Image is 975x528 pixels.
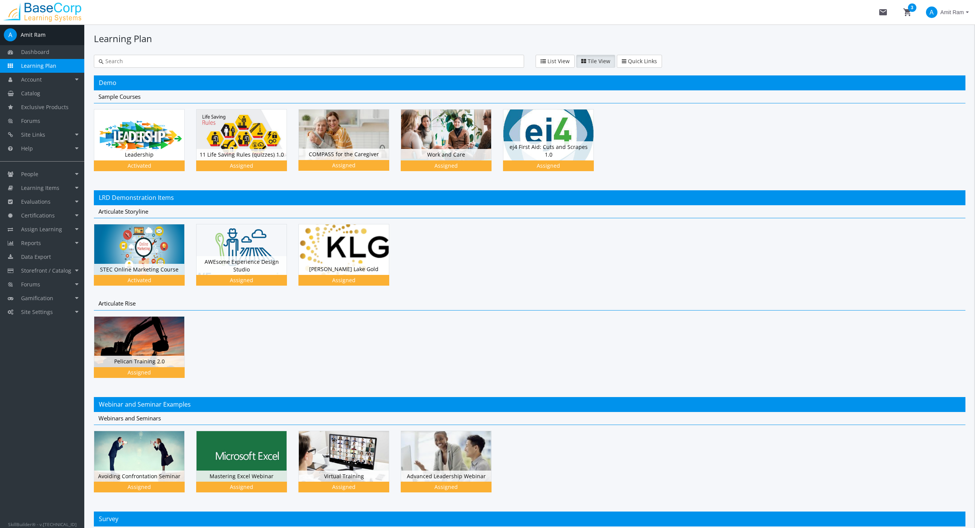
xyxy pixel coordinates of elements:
span: Site Links [21,131,45,138]
div: [PERSON_NAME] Lake Gold [299,263,389,275]
div: Avoiding Confrontation Seminar [94,431,196,504]
span: Webinar and Seminar Examples [99,400,191,409]
div: Assigned [505,162,592,170]
div: Mastering Excel Webinar [196,431,298,504]
span: Catalog [21,90,40,97]
div: Assigned [300,276,388,284]
span: Forums [21,117,40,124]
small: SkillBuilder® - v.[TECHNICAL_ID] [8,521,77,527]
span: Dashboard [21,48,49,56]
div: STEC Online Marketing Course [94,224,196,297]
span: Articulate Rise [98,299,136,307]
div: Mastering Excel Webinar [197,471,287,482]
div: Work and Care [401,149,491,160]
span: Survey [99,515,118,523]
input: Search [103,57,519,65]
div: Assigned [402,162,490,170]
div: Pelican Training 2.0 [94,356,184,367]
div: Activated [95,276,183,284]
div: Advanced Leadership Webinar [401,471,491,482]
span: Storefront / Catalog [21,267,71,274]
span: A [926,7,937,18]
div: Leadership [94,109,196,182]
span: Site Settings [21,308,53,315]
div: Avoiding Confrontation Seminar [94,471,184,482]
div: 11 Life Saving Rules (quizzes) 1.0 [196,109,298,182]
span: Reports [21,239,41,247]
span: Assign Learning [21,226,62,233]
div: Activated [95,162,183,170]
span: List View [547,57,570,65]
span: Exclusive Products [21,103,69,111]
div: Virtual Training [299,471,389,482]
span: Sample Courses [98,93,141,100]
div: ej4 First Aid: Cuts and Scrapes 1.0 [503,109,605,182]
h1: Learning Plan [94,32,965,45]
div: Assigned [95,369,183,376]
span: People [21,170,38,178]
span: Forums [21,281,40,288]
div: [PERSON_NAME] Lake Gold [298,224,401,297]
div: Assigned [198,276,285,284]
span: Help [21,145,33,152]
div: AWEsome Experience Design Studio [197,256,287,275]
span: Data Export [21,253,51,260]
span: Account [21,76,42,83]
div: Work and Care [401,109,503,182]
div: Assigned [300,162,388,169]
mat-icon: mail [878,8,888,17]
span: Amit Ram [941,5,964,19]
div: Assigned [300,483,388,491]
mat-icon: shopping_cart [903,8,912,17]
span: Learning Plan [21,62,56,69]
span: Gamification [21,294,53,302]
span: Learning Items [21,184,59,191]
div: Assigned [402,483,490,491]
span: Tile View [588,57,610,65]
div: Assigned [95,483,183,491]
div: AWEsome Experience Design Studio [196,224,298,297]
span: Certifications [21,212,55,219]
span: Webinars and Seminars [98,414,161,422]
div: COMPASS for the Caregiver [299,149,389,160]
div: 11 Life Saving Rules (quizzes) 1.0 [197,149,287,160]
span: LRD Demonstration Items [99,193,174,202]
div: STEC Online Marketing Course [94,264,184,275]
div: Assigned [198,483,285,491]
span: Articulate Storyline [98,208,148,215]
div: Advanced Leadership Webinar [401,431,503,504]
span: A [4,28,17,41]
div: Amit Ram [21,31,46,39]
span: Demo [99,78,116,87]
div: Virtual Training [298,431,401,504]
span: Quick Links [628,57,657,65]
div: Pelican Training 2.0 [94,316,196,389]
span: Evaluations [21,198,51,205]
div: Assigned [198,162,285,170]
div: COMPASS for the Caregiver [298,109,401,182]
div: ej4 First Aid: Cuts and Scrapes 1.0 [503,141,593,160]
div: Leadership [94,149,184,160]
